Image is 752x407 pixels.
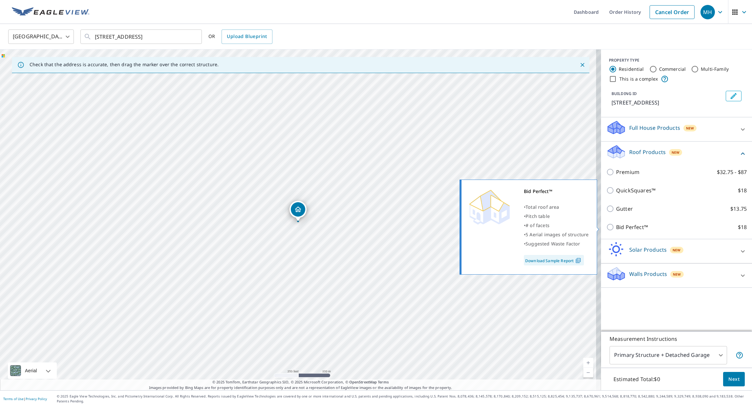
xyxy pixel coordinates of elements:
div: [GEOGRAPHIC_DATA] [8,28,74,46]
p: [STREET_ADDRESS] [612,99,723,107]
div: • [524,212,589,221]
div: Dropped pin, building 1, Residential property, 1124 Ember Glow Ln Middleburg, FL 32068 [290,201,307,221]
div: OR [208,29,272,44]
div: • [524,239,589,248]
input: Search by address or latitude-longitude [95,28,188,46]
a: Privacy Policy [26,397,47,401]
span: Next [728,375,740,383]
div: • [524,203,589,212]
span: Total roof area [526,204,559,210]
label: Residential [619,66,644,72]
img: EV Logo [12,7,89,17]
span: New [672,150,679,155]
span: Suggested Waste Factor [526,241,580,247]
p: Roof Products [629,148,666,156]
div: Solar ProductsNew [606,242,747,261]
a: Current Level 17, Zoom In [583,358,593,368]
p: Walls Products [629,270,667,278]
div: Aerial [8,362,57,379]
img: Pdf Icon [574,258,583,263]
p: BUILDING ID [612,91,637,96]
span: Your report will include the primary structure and a detached garage if one exists. [736,351,743,359]
p: Premium [616,168,639,176]
img: Premium [466,187,512,226]
div: Walls ProductsNew [606,266,747,285]
label: This is a complex [619,76,658,82]
p: Full House Products [629,124,680,132]
div: Aerial [23,362,39,379]
label: Multi-Family [701,66,729,72]
div: PROPERTY TYPE [609,57,744,63]
div: Roof ProductsNew [606,144,747,163]
p: QuickSquares™ [616,186,655,194]
button: Next [723,372,745,387]
a: Upload Blueprint [222,29,272,44]
div: MH [700,5,715,19]
span: New [686,126,694,131]
div: • [524,230,589,239]
span: © 2025 TomTom, Earthstar Geographics SIO, © 2025 Microsoft Corporation, © [212,379,389,385]
span: New [673,272,681,277]
span: New [673,247,680,253]
span: Pitch table [526,213,550,219]
button: Close [578,61,587,69]
p: $32.75 - $87 [717,168,747,176]
p: Bid Perfect™ [616,223,648,231]
a: Download Sample Report [524,255,584,265]
div: Full House ProductsNew [606,120,747,139]
p: Estimated Total: $0 [608,372,665,386]
button: Edit building 1 [726,91,741,101]
span: Upload Blueprint [227,32,267,41]
a: OpenStreetMap [349,379,377,384]
p: $18 [738,186,747,194]
p: Measurement Instructions [610,335,743,343]
div: Bid Perfect™ [524,187,589,196]
p: Solar Products [629,246,667,254]
p: Gutter [616,205,633,213]
div: • [524,221,589,230]
a: Terms [378,379,389,384]
a: Cancel Order [650,5,695,19]
span: 5 Aerial images of structure [526,231,589,238]
p: Check that the address is accurate, then drag the marker over the correct structure. [30,62,219,68]
span: # of facets [526,222,549,228]
a: Terms of Use [3,397,24,401]
label: Commercial [659,66,686,72]
div: Primary Structure + Detached Garage [610,346,727,364]
a: Current Level 17, Zoom Out [583,368,593,378]
p: © 2025 Eagle View Technologies, Inc. and Pictometry International Corp. All Rights Reserved. Repo... [57,394,749,404]
p: $18 [738,223,747,231]
p: | [3,397,47,401]
p: $13.75 [730,205,747,213]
